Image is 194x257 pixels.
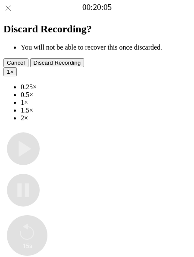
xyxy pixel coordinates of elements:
[21,114,191,122] li: 2×
[3,67,17,76] button: 1×
[21,91,191,99] li: 0.5×
[3,58,28,67] button: Cancel
[7,69,10,75] span: 1
[21,44,191,51] li: You will not be able to recover this once discarded.
[21,107,191,114] li: 1.5×
[30,58,84,67] button: Discard Recording
[3,23,191,35] h2: Discard Recording?
[82,3,112,12] a: 00:20:05
[21,99,191,107] li: 1×
[21,83,191,91] li: 0.25×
